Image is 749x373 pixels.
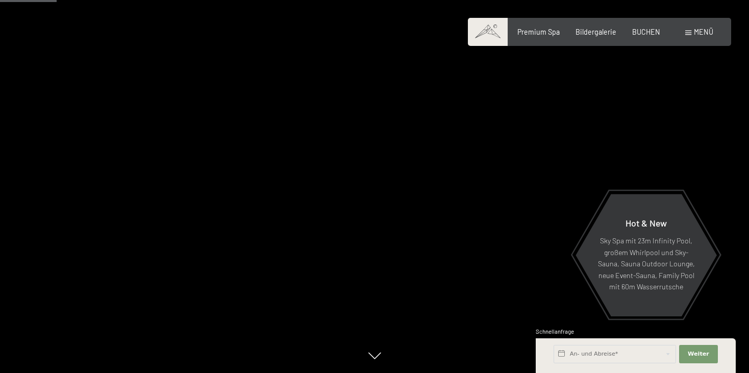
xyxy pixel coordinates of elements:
span: Weiter [688,350,709,358]
span: Schnellanfrage [536,328,574,335]
a: BUCHEN [632,28,660,36]
p: Sky Spa mit 23m Infinity Pool, großem Whirlpool und Sky-Sauna, Sauna Outdoor Lounge, neue Event-S... [597,235,695,293]
a: Hot & New Sky Spa mit 23m Infinity Pool, großem Whirlpool und Sky-Sauna, Sauna Outdoor Lounge, ne... [575,193,717,317]
a: Bildergalerie [576,28,616,36]
button: Weiter [679,345,718,363]
span: Menü [694,28,713,36]
a: Premium Spa [517,28,560,36]
span: Hot & New [626,217,667,229]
